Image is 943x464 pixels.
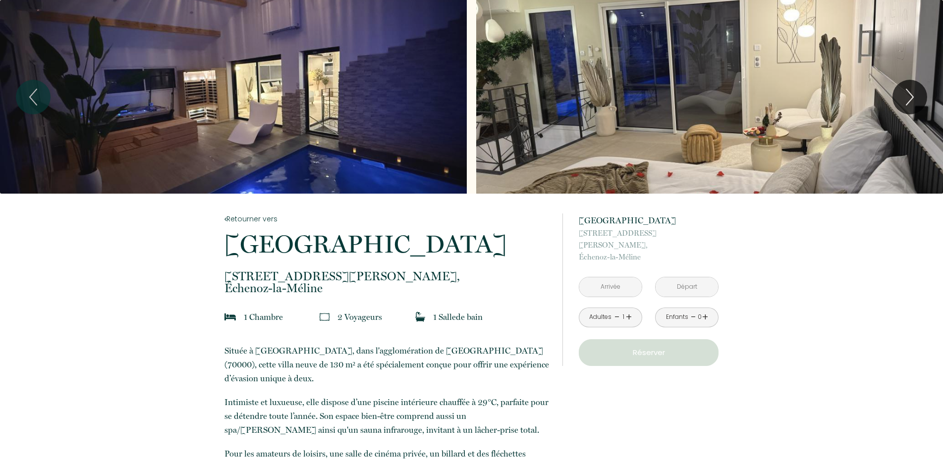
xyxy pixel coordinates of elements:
span: s [379,312,382,322]
span: [STREET_ADDRESS][PERSON_NAME], [224,270,550,282]
a: + [626,309,632,325]
span: [STREET_ADDRESS][PERSON_NAME], [579,227,719,251]
p: Intimiste et luxueuse, elle dispose d’une piscine intérieure chauffée à 29°C, parfaite pour se dé... [224,395,550,437]
div: Adultes [589,312,611,322]
p: Échenoz-la-Méline [224,270,550,294]
a: - [614,309,620,325]
p: 1 Salle de bain [433,310,483,324]
p: Échenoz-la-Méline [579,227,719,263]
p: [GEOGRAPHIC_DATA] [224,232,550,257]
input: Arrivée [579,277,642,297]
div: 1 [621,312,626,322]
p: Réserver [582,347,715,359]
div: Enfants [666,312,688,322]
p: 1 Chambre [244,310,283,324]
button: Previous [16,80,51,114]
a: Retourner vers [224,213,550,224]
p: Située à [GEOGRAPHIC_DATA], dans l'agglomération de [GEOGRAPHIC_DATA] (70000), cette villa neuve ... [224,344,550,385]
input: Départ [656,277,718,297]
button: Réserver [579,339,719,366]
button: Next [892,80,927,114]
a: - [691,309,696,325]
div: 0 [697,312,702,322]
a: + [702,309,708,325]
p: [GEOGRAPHIC_DATA] [579,213,719,227]
p: 2 Voyageur [337,310,382,324]
img: guests [320,312,330,322]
